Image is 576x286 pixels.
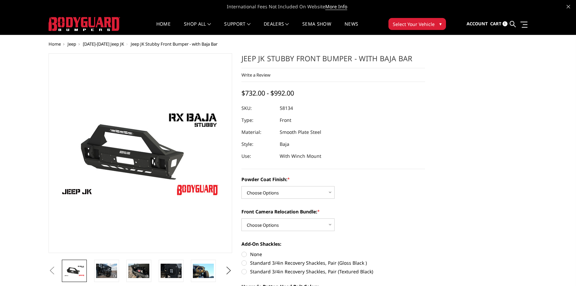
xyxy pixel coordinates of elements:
[241,268,425,275] label: Standard 3/4in Recovery Shackles, Pair (Textured Black)
[64,265,85,277] img: Jeep JK Stubby Front Bumper - with Baja Bar
[96,264,117,278] img: Front Stubby End Caps w/ Baja Bar (Lights & Winch Sold Separately)
[193,264,214,278] img: Jeep JK Stubby Front Bumper - with Baja Bar
[241,102,275,114] dt: SKU:
[302,22,331,35] a: SEMA Show
[241,176,425,183] label: Powder Coat Finish:
[224,266,234,276] button: Next
[467,15,488,33] a: Account
[68,41,76,47] a: Jeep
[439,20,442,27] span: ▾
[325,3,347,10] a: More Info
[241,89,294,98] span: $732.00 - $992.00
[49,53,232,253] a: Jeep JK Stubby Front Bumper - with Baja Bar
[241,126,275,138] dt: Material:
[83,41,124,47] a: [DATE]-[DATE] Jeep JK
[393,21,435,28] span: Select Your Vehicle
[388,18,446,30] button: Select Your Vehicle
[241,150,275,162] dt: Use:
[241,251,425,258] label: None
[184,22,211,35] a: shop all
[47,266,57,276] button: Previous
[241,53,425,68] h1: Jeep JK Stubby Front Bumper - with Baja Bar
[241,138,275,150] dt: Style:
[241,240,425,247] label: Add-On Shackles:
[241,259,425,266] label: Standard 3/4in Recovery Shackles, Pair (Gloss Black )
[128,264,149,278] img: Front Stubby End Caps w/ Baja Bar (Lights & Winch Sold Separately)
[49,41,61,47] a: Home
[49,17,120,31] img: BODYGUARD BUMPERS
[161,264,182,278] img: Stubby End Cap w/ optional Light Cutout (Lights Sold Separately)
[131,41,217,47] span: Jeep JK Stubby Front Bumper - with Baja Bar
[490,15,507,33] a: Cart 1
[280,114,291,126] dd: Front
[503,21,507,26] span: 1
[280,102,293,114] dd: 58134
[241,114,275,126] dt: Type:
[264,22,289,35] a: Dealers
[224,22,250,35] a: Support
[345,22,358,35] a: News
[280,126,321,138] dd: Smooth Plate Steel
[467,21,488,27] span: Account
[156,22,171,35] a: Home
[280,138,289,150] dd: Baja
[490,21,502,27] span: Cart
[241,72,270,78] a: Write a Review
[241,208,425,215] label: Front Camera Relocation Bundle:
[280,150,321,162] dd: With Winch Mount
